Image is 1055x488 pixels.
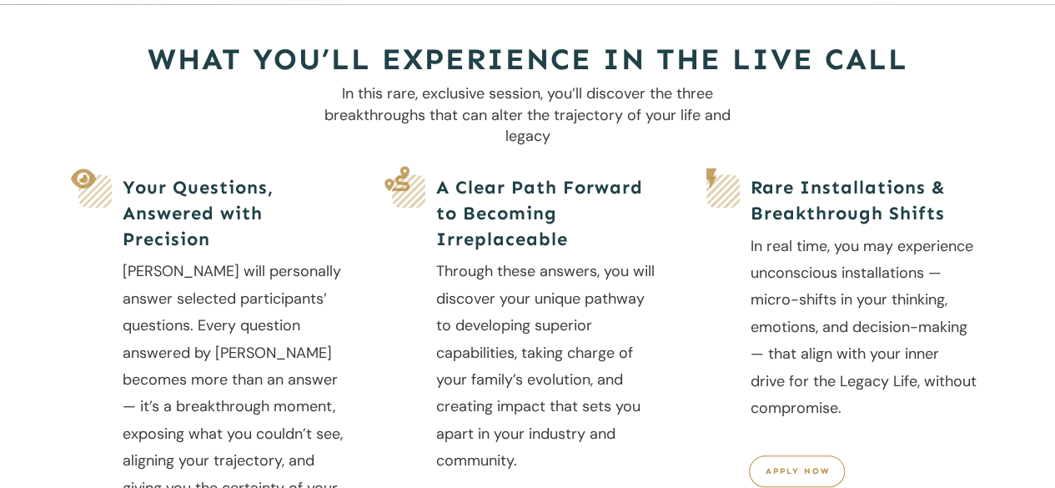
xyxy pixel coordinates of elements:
[750,233,976,439] p: In real time, you may experience unconscious installations — micro-shifts in your thinking, emoti...
[123,175,348,252] h5: Your Questions, Answered with Precision
[78,38,977,83] h2: What You’ll Experience in the Live Call
[765,466,829,476] span: apply now
[749,455,845,487] a: apply now
[436,175,662,252] h5: A Clear Path Forward to Becoming Irreplaceable
[750,175,976,227] h5: Rare Installations & Breakthrough Shifts
[321,83,735,147] p: In this rare, exclusive session, you’ll discover the three breakthroughs that can alter the traje...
